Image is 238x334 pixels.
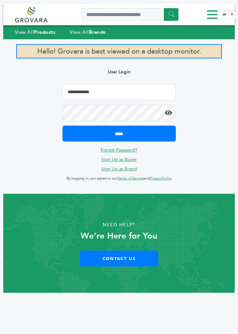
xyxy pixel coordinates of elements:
div: Menu [15,7,223,22]
a: Forgot Password? [101,147,137,153]
strong: We’re Here for You [81,230,157,242]
span: ​ [228,12,228,17]
a: Contact Us [80,251,158,266]
input: Password [62,105,176,121]
span: Select Language [194,12,226,17]
b: User Login [108,69,130,75]
span: ▼ [230,12,234,17]
a: Privacy Policy [150,176,172,181]
p: By logging in, you agree to our and [62,175,176,182]
a: View AllProducts [15,29,56,35]
p: Need Help? [15,220,223,230]
strong: Products [34,29,55,35]
a: Sign Up as Buyer [101,156,137,163]
strong: Brands [89,29,106,35]
p: Hello! Grovara is best viewed on a desktop monitor. [16,44,222,58]
input: Search a product or brand... [81,8,178,21]
a: Sign Up as Brand [101,166,137,172]
a: Terms of Service [118,176,143,181]
a: View AllBrands [70,29,106,35]
input: Email Address [62,84,176,100]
